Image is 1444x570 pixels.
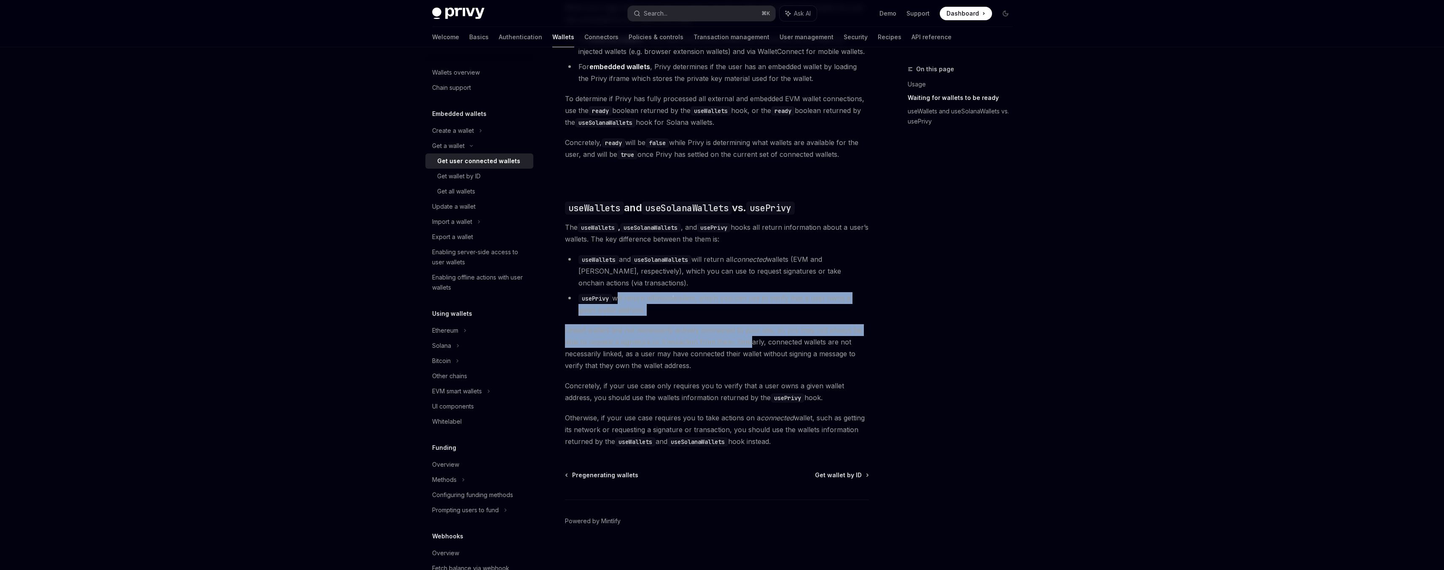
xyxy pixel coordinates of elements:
a: Wallets overview [425,65,533,80]
h5: Embedded wallets [432,109,487,119]
a: Support [906,9,930,18]
a: Update a wallet [425,199,533,214]
span: ⌘ K [761,10,770,17]
div: Prompting users to fund [432,505,499,515]
a: API reference [912,27,952,47]
div: Chain support [432,83,471,93]
code: useWallets [615,437,656,446]
div: Create a wallet [432,126,474,136]
div: Update a wallet [432,202,476,212]
div: Export a wallet [432,232,473,242]
div: Search... [644,8,667,19]
a: Policies & controls [629,27,683,47]
span: Get wallet by ID [815,471,862,479]
a: Waiting for wallets to be ready [908,91,1019,105]
em: linked [654,294,673,302]
code: ready [771,106,795,116]
code: false [645,138,669,148]
span: Linked wallets are not necessarily actively connected to your site, so you may not always be able... [565,324,869,371]
a: Usage [908,78,1019,91]
a: Powered by Mintlify [565,517,621,525]
div: Get wallet by ID [437,171,481,181]
a: UI components [425,399,533,414]
a: Get wallet by ID [815,471,868,479]
a: Get wallet by ID [425,169,533,184]
div: Wallets overview [432,67,480,78]
span: To determine if Privy has fully processed all external and embedded EVM wallet connections, use t... [565,93,869,128]
li: and will return all wallets (EVM and [PERSON_NAME], respectively), which you can use to request s... [565,253,869,289]
div: Enabling offline actions with user wallets [432,272,528,293]
button: Ask AI [780,6,817,21]
code: useSolanaWallets [620,223,681,232]
div: Import a wallet [432,217,472,227]
button: Toggle dark mode [999,7,1012,20]
strong: , [578,223,681,231]
div: Get all wallets [437,186,475,196]
div: Ethereum [432,325,458,336]
div: Enabling server-side access to user wallets [432,247,528,267]
a: Enabling server-side access to user wallets [425,245,533,270]
a: Get all wallets [425,184,533,199]
a: useWallets and useSolanaWallets vs. usePrivy [908,105,1019,128]
a: Other chains [425,368,533,384]
span: On this page [916,64,954,74]
code: ready [589,106,612,116]
div: Other chains [432,371,467,381]
a: Wallets [552,27,574,47]
span: Dashboard [947,9,979,18]
code: ready [602,138,625,148]
code: true [617,150,637,159]
a: Dashboard [940,7,992,20]
span: Concretely, will be while Privy is determining what wallets are available for the user, and will ... [565,137,869,160]
code: usePrivy [697,223,731,232]
span: Otherwise, if your use case requires you to take actions on a wallet, such as getting its network... [565,412,869,447]
a: Welcome [432,27,459,47]
img: dark logo [432,8,484,19]
div: Solana [432,341,451,351]
a: Export a wallet [425,229,533,245]
a: Security [844,27,868,47]
a: Get user connected wallets [425,153,533,169]
div: Configuring funding methods [432,490,513,500]
div: EVM smart wallets [432,386,482,396]
a: Overview [425,457,533,472]
div: Overview [432,460,459,470]
a: Enabling offline actions with user wallets [425,270,533,295]
code: useWallets [578,223,618,232]
a: User management [780,27,834,47]
code: useSolanaWallets [667,437,728,446]
span: Ask AI [794,9,811,18]
span: and vs. [565,201,795,215]
em: connected [733,255,766,263]
h5: Webhooks [432,531,463,541]
a: Authentication [499,27,542,47]
code: useWallets [578,255,619,264]
a: Pregenerating wallets [566,471,638,479]
div: Get a wallet [432,141,465,151]
li: will return all wallets, which you can use to verify that a user owns a given wallet address. [565,292,869,316]
code: useSolanaWallets [575,118,636,127]
button: Search...⌘K [628,6,775,21]
strong: embedded wallets [589,62,650,71]
a: Connectors [584,27,618,47]
a: Chain support [425,80,533,95]
code: usePrivy [746,202,795,215]
div: Methods [432,475,457,485]
h5: Funding [432,443,456,453]
span: The , and hooks all return information about a user’s wallets. The key difference between the the... [565,221,869,245]
code: usePrivy [771,393,804,403]
li: For , Privy determines if the user has an embedded wallet by loading the Privy iframe which store... [565,61,869,84]
code: useSolanaWallets [642,202,732,215]
a: Recipes [878,27,901,47]
code: useWallets [691,106,731,116]
div: Get user connected wallets [437,156,520,166]
a: Basics [469,27,489,47]
a: Demo [879,9,896,18]
a: Transaction management [694,27,769,47]
a: Configuring funding methods [425,487,533,503]
code: usePrivy [578,294,612,303]
div: Whitelabel [432,417,462,427]
a: Overview [425,546,533,561]
div: UI components [432,401,474,411]
span: Concretely, if your use case only requires you to verify that a user owns a given wallet address,... [565,380,869,403]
